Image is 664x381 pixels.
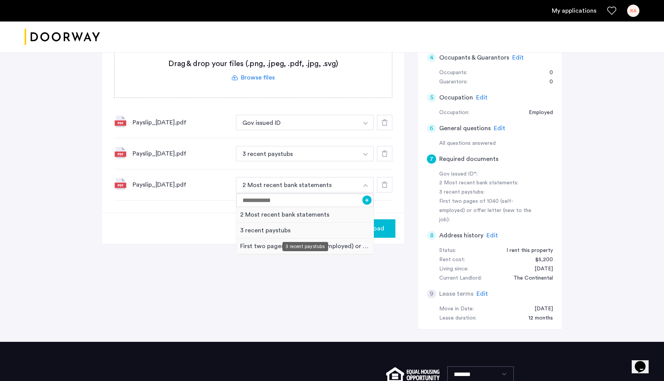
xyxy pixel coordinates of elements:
[427,53,436,62] div: 4
[133,118,230,127] div: Payslip_[DATE].pdf
[25,23,100,51] a: Cazamio logo
[358,146,373,161] button: button
[439,289,473,298] h5: Lease terms
[439,188,536,197] div: 3 recent paystubs:
[439,314,476,323] div: Lease duration:
[439,179,536,188] div: 2 Most recent bank statements:
[236,177,358,192] button: button
[114,115,126,128] img: file
[486,232,498,239] span: Edit
[439,78,468,87] div: Guarantors:
[236,146,358,161] button: button
[439,124,491,133] h5: General questions
[439,93,473,102] h5: Occupation
[439,68,467,78] div: Occupants:
[439,197,536,225] div: First two pages of 1040 (self-employed) or offer letter (new to the job):
[133,149,230,158] div: Payslip_[DATE].pdf
[528,255,553,265] div: $5,200
[552,6,596,15] a: My application
[236,207,373,223] div: 2 Most recent bank statements
[542,68,553,78] div: 0
[236,223,373,239] div: 3 recent paystubs
[439,139,553,148] div: All questions answered
[358,115,373,130] button: button
[236,239,373,254] div: First two pages of 1040 (self-employed) or offer letter (new to the job)
[439,231,483,240] h5: Address history
[439,255,465,265] div: Rent cost:
[527,305,553,314] div: 09/20/2025
[427,154,436,164] div: 7
[439,274,482,283] div: Current Landlord:
[439,108,469,118] div: Occupation:
[439,154,498,164] h5: Required documents
[114,146,126,159] img: file
[521,314,553,323] div: 12 months
[527,265,553,274] div: 05/21/2025
[607,6,616,15] a: Favorites
[521,108,553,118] div: Employed
[282,242,328,251] div: 3 recent paystubs
[25,23,100,51] img: logo
[439,305,474,314] div: Move in Date:
[476,94,488,101] span: Edit
[494,125,505,131] span: Edit
[439,265,468,274] div: Living since:
[114,177,126,190] img: file
[439,53,509,62] h5: Occupants & Guarantors
[363,153,368,156] img: arrow
[362,195,372,205] button: +
[632,350,656,373] iframe: chat widget
[133,180,230,189] div: Payslip_[DATE].pdf
[627,5,639,17] div: RA
[427,289,436,298] div: 9
[512,55,524,61] span: Edit
[439,170,536,179] div: Gov issued ID*:
[427,231,436,240] div: 8
[427,124,436,133] div: 6
[506,274,553,283] div: The Continental
[363,122,368,125] img: arrow
[353,219,395,238] button: button
[476,291,488,297] span: Edit
[363,184,368,187] img: arrow
[427,93,436,102] div: 5
[439,246,456,255] div: Status:
[358,177,373,192] button: button
[236,115,358,130] button: button
[542,78,553,87] div: 0
[364,224,384,233] span: Upload
[499,246,553,255] div: I rent this property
